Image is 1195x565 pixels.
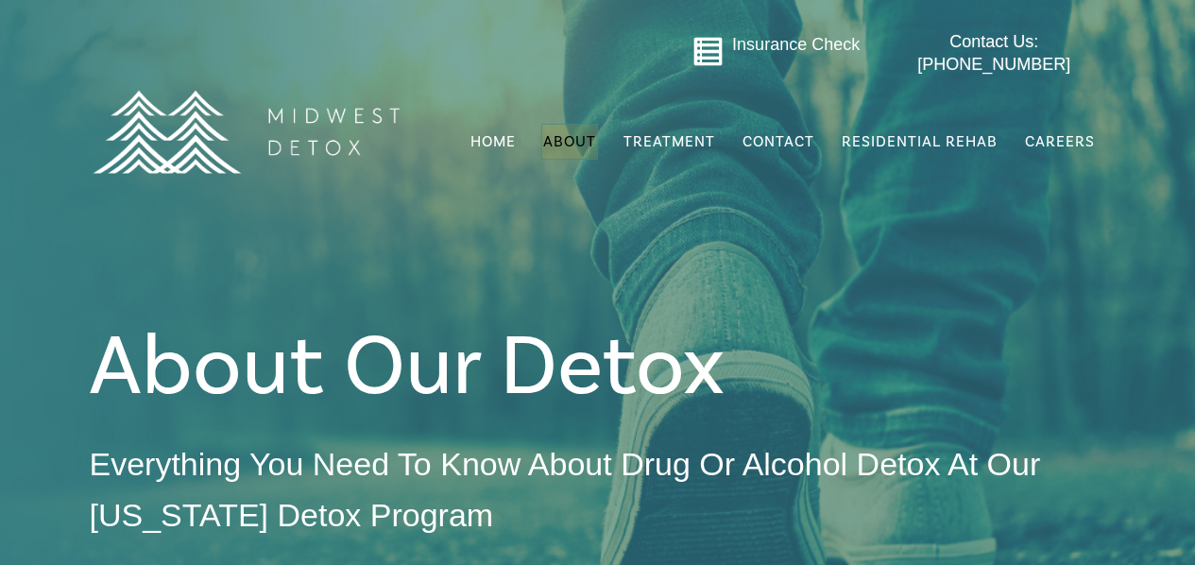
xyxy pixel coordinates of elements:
a: Insurance Check [732,35,860,54]
a: Treatment [622,124,717,160]
a: Contact Us: [PHONE_NUMBER] [880,31,1108,76]
span: Careers [1025,132,1095,151]
a: Residential Rehab [840,124,999,160]
span: About [543,134,596,149]
a: Home [469,124,518,160]
span: About Our Detox [89,312,725,421]
a: Careers [1023,124,1097,160]
span: Contact [743,134,814,149]
span: Treatment [623,134,715,149]
span: Residential Rehab [842,132,998,151]
a: About [541,124,598,160]
span: Everything you need to know about drug or Alcohol detox at Our [US_STATE] Detox program [89,446,1040,533]
a: Go to midwestdetox.com/message-form-page/ [692,36,724,74]
img: MD Logo Horitzontal white-01 (1) (1) [80,49,411,214]
span: Home [470,132,516,151]
span: Contact Us: [PHONE_NUMBER] [917,32,1070,73]
a: Contact [741,124,816,160]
